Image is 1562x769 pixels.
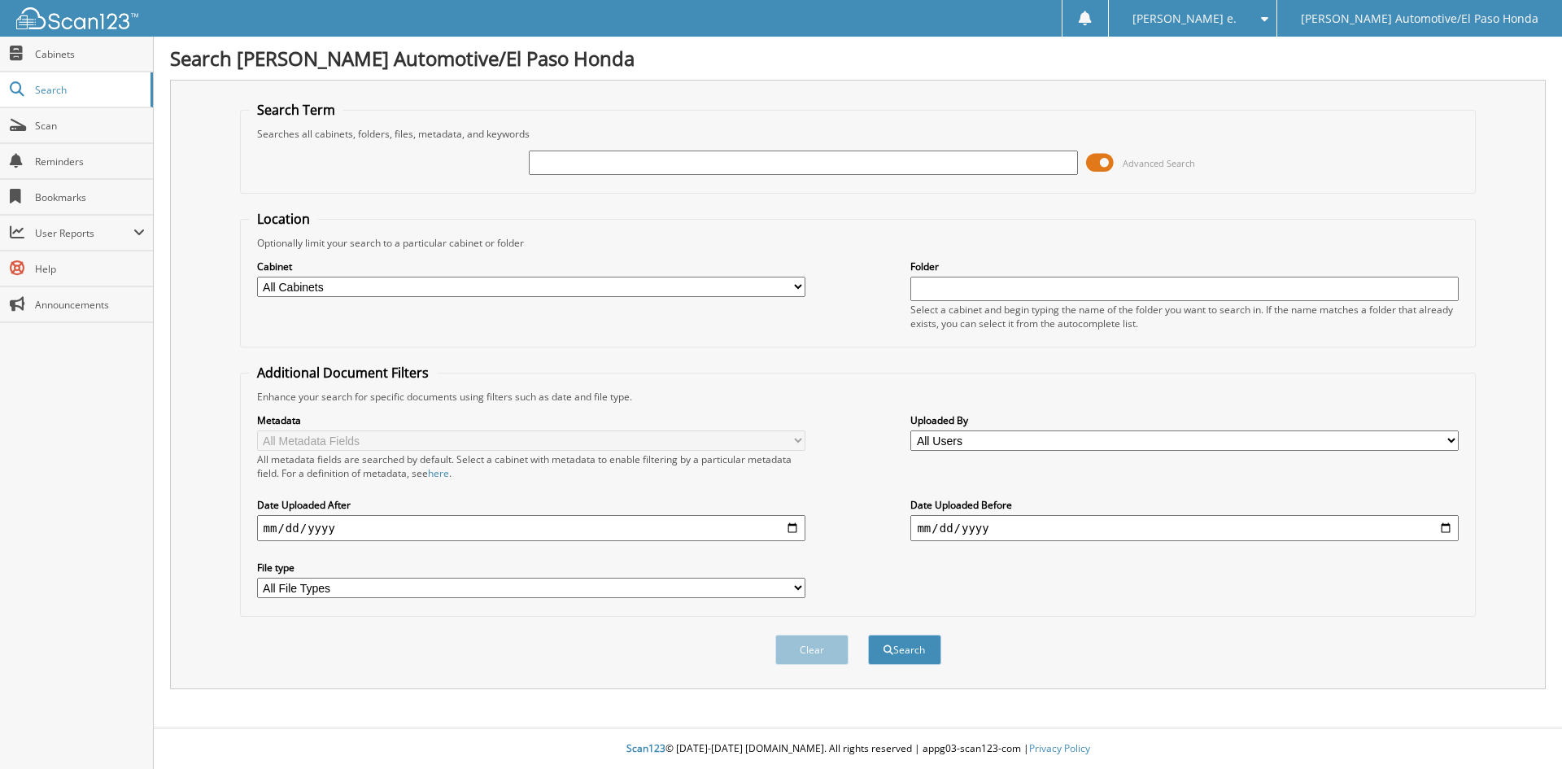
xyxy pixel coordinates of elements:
[35,155,145,168] span: Reminders
[35,298,145,312] span: Announcements
[35,119,145,133] span: Scan
[249,236,1468,250] div: Optionally limit your search to a particular cabinet or folder
[257,413,805,427] label: Metadata
[910,498,1459,512] label: Date Uploaded Before
[257,561,805,575] label: File type
[257,452,805,480] div: All metadata fields are searched by default. Select a cabinet with metadata to enable filtering b...
[249,127,1468,141] div: Searches all cabinets, folders, files, metadata, and keywords
[428,466,449,480] a: here
[775,635,849,665] button: Clear
[249,390,1468,404] div: Enhance your search for specific documents using filters such as date and file type.
[35,190,145,204] span: Bookmarks
[35,47,145,61] span: Cabinets
[1132,14,1237,24] span: [PERSON_NAME] e.
[249,101,343,119] legend: Search Term
[1301,14,1538,24] span: [PERSON_NAME] Automotive/El Paso Honda
[35,262,145,276] span: Help
[35,83,142,97] span: Search
[626,741,665,755] span: Scan123
[910,413,1459,427] label: Uploaded By
[910,303,1459,330] div: Select a cabinet and begin typing the name of the folder you want to search in. If the name match...
[154,729,1562,769] div: © [DATE]-[DATE] [DOMAIN_NAME]. All rights reserved | appg03-scan123-com |
[257,498,805,512] label: Date Uploaded After
[249,210,318,228] legend: Location
[257,260,805,273] label: Cabinet
[1029,741,1090,755] a: Privacy Policy
[16,7,138,29] img: scan123-logo-white.svg
[868,635,941,665] button: Search
[910,260,1459,273] label: Folder
[910,515,1459,541] input: end
[249,364,437,382] legend: Additional Document Filters
[35,226,133,240] span: User Reports
[257,515,805,541] input: start
[170,45,1546,72] h1: Search [PERSON_NAME] Automotive/El Paso Honda
[1123,157,1195,169] span: Advanced Search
